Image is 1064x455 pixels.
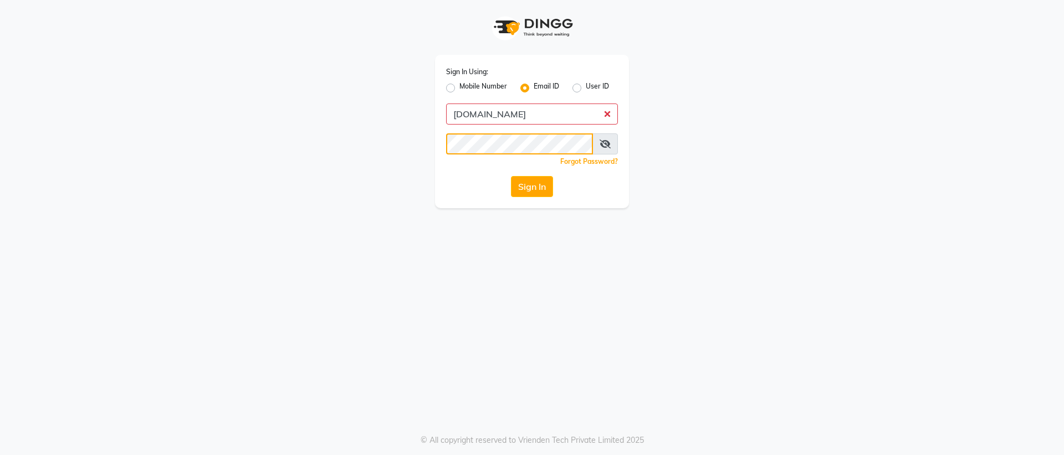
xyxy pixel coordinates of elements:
button: Sign In [511,176,553,197]
img: logo1.svg [488,11,576,44]
label: Mobile Number [459,81,507,95]
input: Username [446,133,593,154]
a: Forgot Password? [560,157,618,166]
input: Username [446,104,618,125]
label: Email ID [534,81,559,95]
label: User ID [586,81,609,95]
label: Sign In Using: [446,67,488,77]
